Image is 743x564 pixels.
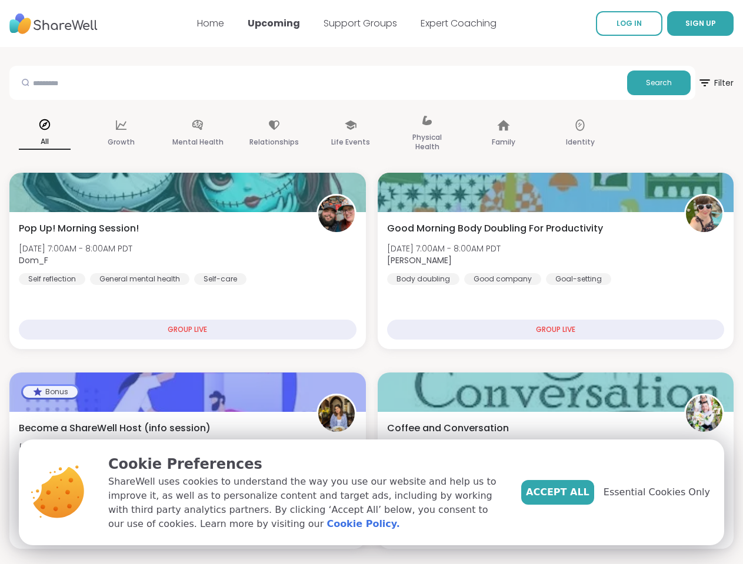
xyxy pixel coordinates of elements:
[19,243,132,254] span: [DATE] 7:00AM - 8:00AM PDT
[90,273,189,285] div: General mental health
[492,135,515,149] p: Family
[521,480,594,505] button: Accept All
[627,70,691,95] button: Search
[326,517,399,531] a: Cookie Policy.
[604,485,710,499] span: Essential Cookies Only
[464,273,541,285] div: Good company
[686,196,722,232] img: Adrienne_QueenOfTheDawn
[698,69,734,97] span: Filter
[617,18,642,28] span: LOG IN
[197,16,224,30] a: Home
[596,11,662,36] a: LOG IN
[108,454,502,475] p: Cookie Preferences
[698,66,734,100] button: Filter
[387,273,459,285] div: Body doubling
[667,11,734,36] button: SIGN UP
[172,135,224,149] p: Mental Health
[249,135,299,149] p: Relationships
[19,273,85,285] div: Self reflection
[248,16,300,30] a: Upcoming
[318,395,355,432] img: Mana
[387,320,725,340] div: GROUP LIVE
[685,18,716,28] span: SIGN UP
[421,16,497,30] a: Expert Coaching
[194,273,246,285] div: Self-care
[526,485,589,499] span: Accept All
[387,421,509,435] span: Coffee and Conversation
[401,130,453,154] p: Physical Health
[19,254,48,266] b: Dom_F
[387,221,603,236] span: Good Morning Body Doubling For Productivity
[686,395,722,432] img: JollyJessie38
[19,221,139,236] span: Pop Up! Morning Session!
[318,196,355,232] img: Dom_F
[19,421,211,435] span: Become a ShareWell Host (info session)
[108,135,135,149] p: Growth
[19,320,356,340] div: GROUP LIVE
[546,273,611,285] div: Goal-setting
[23,386,78,398] div: Bonus
[331,135,370,149] p: Life Events
[646,78,672,88] span: Search
[387,243,501,254] span: [DATE] 7:00AM - 8:00AM PDT
[9,8,98,40] img: ShareWell Nav Logo
[387,254,452,266] b: [PERSON_NAME]
[566,135,595,149] p: Identity
[324,16,397,30] a: Support Groups
[19,135,71,150] p: All
[108,475,502,531] p: ShareWell uses cookies to understand the way you use our website and help us to improve it, as we...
